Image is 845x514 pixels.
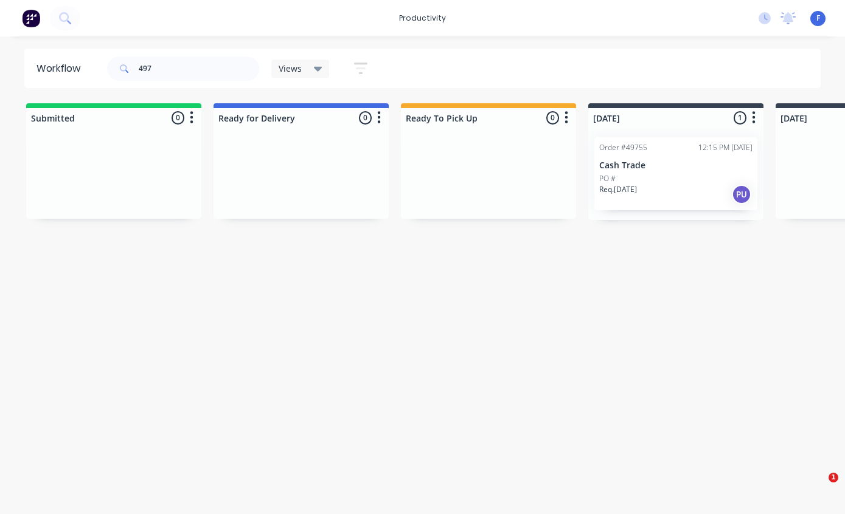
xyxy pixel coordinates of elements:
span: 1 [829,473,838,482]
span: F [816,13,820,24]
div: productivity [393,9,452,27]
p: PO # [599,173,616,184]
p: Cash Trade [599,160,753,171]
div: 12:15 PM [DATE] [698,142,753,153]
p: Req. [DATE] [599,184,637,195]
div: Order #4975512:15 PM [DATE]Cash TradePO #Req.[DATE]PU [594,137,757,210]
input: Search for orders... [139,57,259,81]
div: Order #49755 [599,142,647,153]
span: Views [279,62,302,75]
div: Workflow [37,61,86,76]
div: PU [732,185,751,204]
iframe: Intercom live chat [804,473,833,502]
img: Factory [22,9,40,27]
